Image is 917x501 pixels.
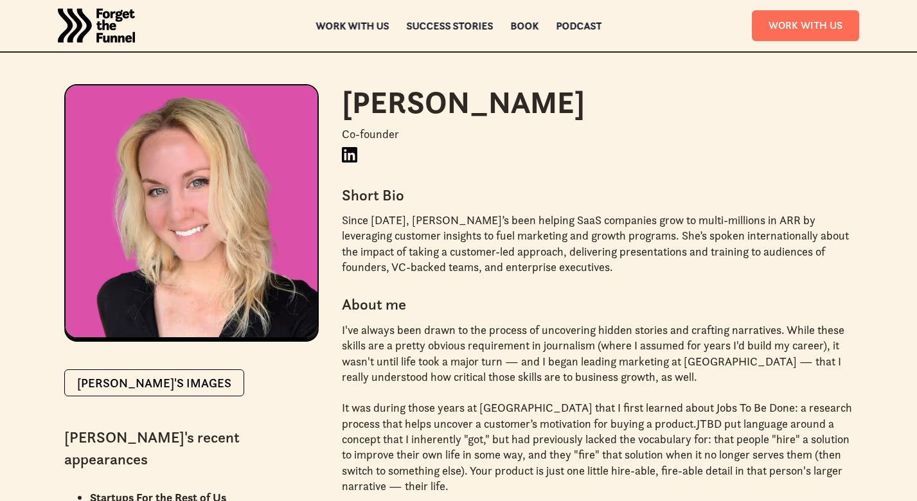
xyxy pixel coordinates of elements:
h2: [PERSON_NAME] [342,84,853,121]
a: [PERSON_NAME]'s Images [64,369,244,397]
p: Since [DATE], [PERSON_NAME]’s been helping SaaS companies grow to multi-millions in ARR by levera... [342,213,853,275]
h4: [PERSON_NAME]'s recent appearances [64,427,319,470]
img: Claire Suellentrop [66,85,317,337]
h4: About me [342,294,853,316]
a: Book [510,21,539,30]
p: It was during those years at [GEOGRAPHIC_DATA] that I first learned about Jobs To Be Done: a rese... [342,400,853,494]
p: I've always been drawn to the process of uncovering hidden stories and crafting narratives. While... [342,322,853,385]
a: Work with us [316,21,389,30]
div: [PERSON_NAME]'s Images [77,376,231,391]
a: Podcast [556,21,601,30]
a: Work With Us [752,10,859,40]
a: Success Stories [406,21,493,30]
p: ‍ [342,385,853,400]
h4: Short Bio [342,185,853,207]
div: Co-founder [342,127,853,142]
